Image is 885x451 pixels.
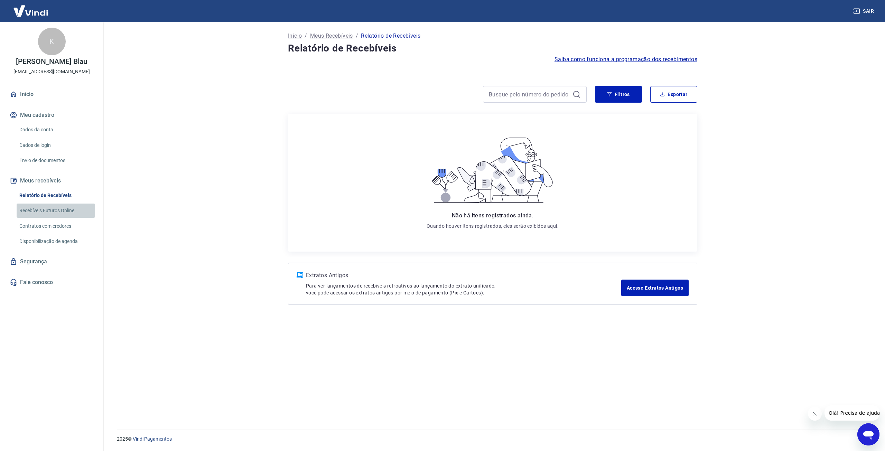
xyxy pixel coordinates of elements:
[17,219,95,233] a: Contratos com credores
[8,275,95,290] a: Fale conosco
[356,32,358,40] p: /
[621,280,689,296] a: Acesse Extratos Antigos
[117,435,868,443] p: 2025 ©
[8,173,95,188] button: Meus recebíveis
[8,0,53,21] img: Vindi
[306,282,621,296] p: Para ver lançamentos de recebíveis retroativos ao lançamento do extrato unificado, você pode aces...
[288,41,697,55] h4: Relatório de Recebíveis
[650,86,697,103] button: Exportar
[4,5,58,10] span: Olá! Precisa de ajuda?
[288,32,302,40] a: Início
[8,254,95,269] a: Segurança
[17,153,95,168] a: Envio de documentos
[17,123,95,137] a: Dados da conta
[808,407,822,421] iframe: Fechar mensagem
[555,55,697,64] a: Saiba como funciona a programação dos recebimentos
[306,271,621,280] p: Extratos Antigos
[38,28,66,55] div: K
[489,89,570,100] input: Busque pelo número do pedido
[825,405,879,421] iframe: Mensagem da empresa
[133,436,172,442] a: Vindi Pagamentos
[310,32,353,40] a: Meus Recebíveis
[17,204,95,218] a: Recebíveis Futuros Online
[297,272,303,278] img: ícone
[17,138,95,152] a: Dados de login
[16,58,87,65] p: [PERSON_NAME] Blau
[8,107,95,123] button: Meu cadastro
[17,234,95,248] a: Disponibilização de agenda
[13,68,90,75] p: [EMAIL_ADDRESS][DOMAIN_NAME]
[452,212,533,219] span: Não há itens registrados ainda.
[305,32,307,40] p: /
[8,87,95,102] a: Início
[852,5,877,18] button: Sair
[361,32,420,40] p: Relatório de Recebíveis
[427,223,559,229] p: Quando houver itens registrados, eles serão exibidos aqui.
[857,423,879,445] iframe: Botão para abrir a janela de mensagens
[595,86,642,103] button: Filtros
[17,188,95,203] a: Relatório de Recebíveis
